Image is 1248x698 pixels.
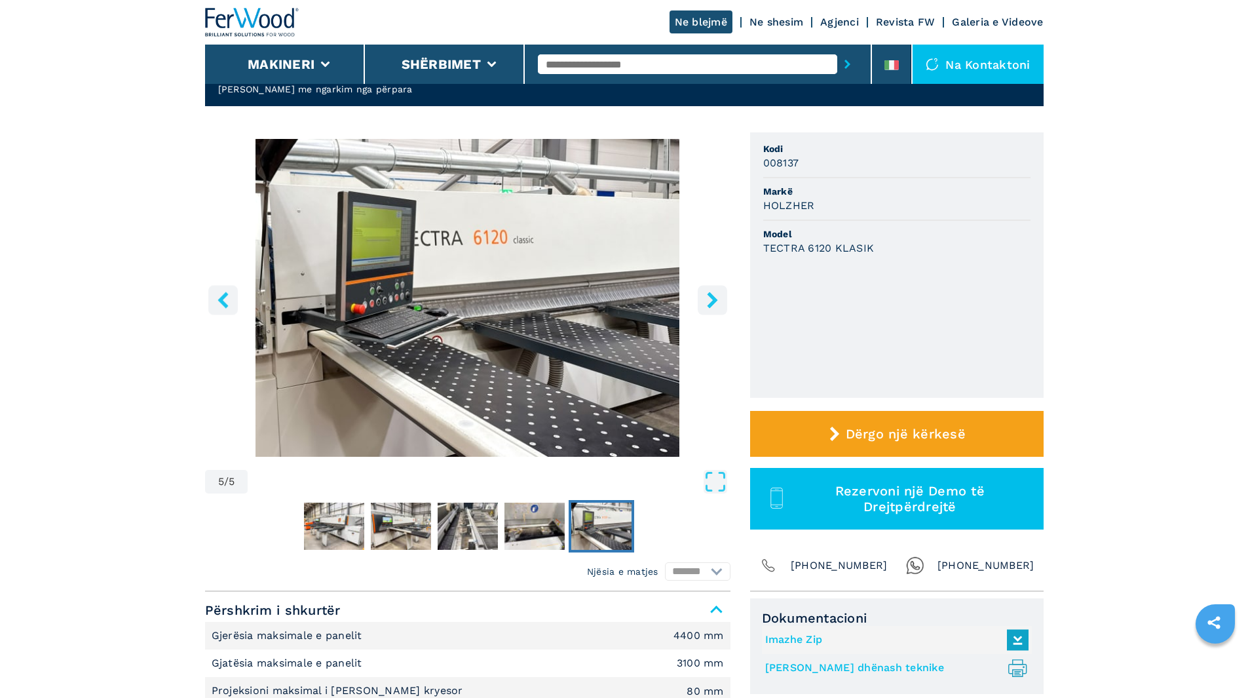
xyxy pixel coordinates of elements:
nav: Navigimi i miniaturave [205,500,730,553]
img: Ferwood [205,8,299,37]
font: 008137 [763,157,799,169]
button: Shko te Diapozitivi 5 [569,500,634,553]
font: Përshkrim i shkurtër [205,602,341,618]
button: Hap ekranin e plotë [251,470,727,494]
img: Whatsapp [906,556,924,575]
img: Sharrë paneli me ngarkim nga përpara HOLZHER TECTRA 6120 CLASSIC [205,139,730,457]
font: TECTRA 6120 KLASIK [763,242,875,254]
img: 9fc77af9bd00b26fee91aaa9964d13c4 [571,503,632,550]
img: bc30d806a6b8a9f0f74fcc1d13eaa4c4 [438,503,498,550]
img: 72e951302d28129e9fd17b2dcee77018 [504,503,565,550]
font: 5 [218,475,224,488]
a: Revista FW [876,16,936,28]
a: Imazhe Zip [765,629,1022,651]
font: Na kontaktoni [945,58,1030,71]
font: 3100 mm [677,657,724,669]
font: [PHONE_NUMBER] [791,559,888,572]
font: [PHONE_NUMBER] [937,559,1034,572]
a: Agjenci [820,16,859,28]
button: Shko te Diapozitivi 4 [502,500,567,553]
button: Dërgo një kërkesë [750,411,1044,457]
font: 4400 mm [673,629,724,642]
font: Markë [763,186,793,197]
img: a98a10c7d994b304032e06d97ccea5ec [304,503,364,550]
img: Telefon [759,556,778,575]
font: 80 mm [687,685,723,697]
font: / [224,475,229,488]
button: Shko te Diapozitivi 1 [301,500,367,553]
font: Projeksioni maksimal i [PERSON_NAME] kryesor [212,684,463,697]
a: ndaje këtë [1198,606,1230,639]
font: [PERSON_NAME] dhënash teknike [765,661,944,674]
font: Dokumentacioni [762,610,867,626]
button: Shërbimet [402,56,481,72]
font: Gjerësia maksimale e panelit [212,629,362,642]
font: Gjatësia maksimale e panelit [212,657,362,669]
img: 062df531ba73ffa164915849a25f8d6b [371,503,431,550]
div: Shko te Diapozitivi 5 [205,139,730,457]
button: Makineri [248,56,314,72]
font: Kodi [763,144,784,154]
a: Galeria e Videove [952,16,1043,28]
font: Model [763,229,792,239]
font: Ne blejmë [675,16,727,28]
font: 5 [229,475,235,488]
button: Shko te Diapozitivi 3 [435,500,501,553]
font: Njësia e matjes [587,566,658,577]
font: Dërgo një kërkesë [846,426,966,442]
img: Na kontaktoni [926,58,939,71]
button: butoni i majtë [208,285,238,315]
iframe: Bisedë [1192,639,1238,688]
a: Ne blejmë [670,10,732,33]
a: Ne shesim [749,16,803,28]
font: [PERSON_NAME] me ngarkim nga përpara [218,84,413,94]
font: HOLZHER [763,199,815,212]
button: Rezervoni një Demo të Drejtpërdrejtë [750,468,1044,530]
button: Shko te Diapozitivi 2 [368,500,434,553]
button: butoni i dërgimit [837,49,858,79]
button: butoni i djathtë [698,285,727,315]
span: Përshkrim i shkurtër [205,598,730,622]
font: Rezervoni një Demo të Drejtpërdrejtë [835,483,985,514]
font: Imazhe Zip [765,633,823,646]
